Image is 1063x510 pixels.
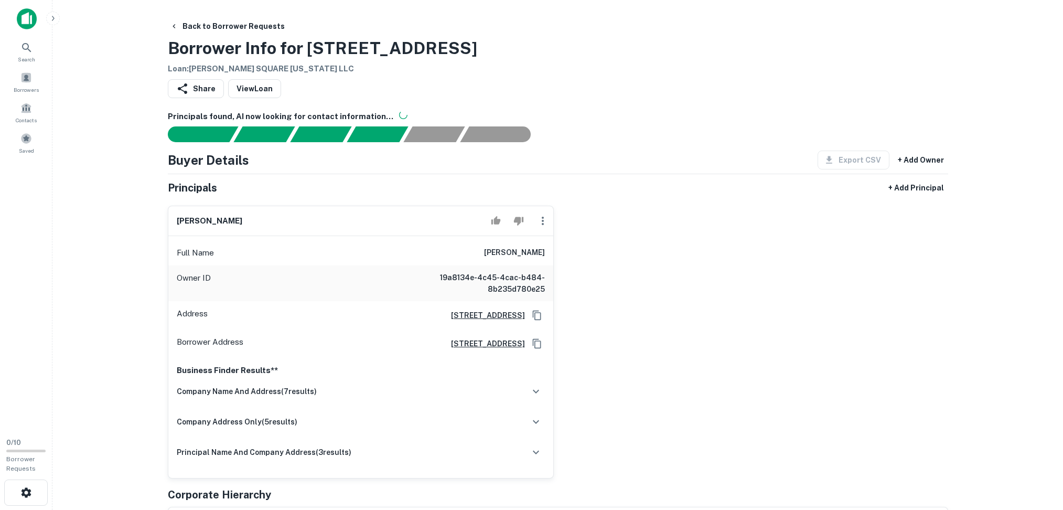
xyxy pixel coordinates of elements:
button: Back to Borrower Requests [166,17,289,36]
a: ViewLoan [228,79,281,98]
h6: Loan : [PERSON_NAME] SQUARE [US_STATE] LLC [168,63,477,75]
span: Contacts [16,116,37,124]
h3: Borrower Info for [STREET_ADDRESS] [168,36,477,61]
p: Owner ID [177,272,211,295]
h6: [PERSON_NAME] [484,247,545,259]
button: Share [168,79,224,98]
button: Reject [509,210,528,231]
span: Saved [19,146,34,155]
button: + Add Owner [894,151,948,169]
div: Principals found, AI now looking for contact information... [347,126,408,142]
span: 0 / 10 [6,439,21,447]
h4: Buyer Details [168,151,249,169]
h6: company address only ( 5 results) [177,416,297,428]
h5: Principals [168,180,217,196]
p: Address [177,307,208,323]
p: Full Name [177,247,214,259]
a: Search [3,37,49,66]
span: Borrowers [14,86,39,94]
span: Search [18,55,35,63]
button: Copy Address [529,336,545,352]
button: Accept [487,210,505,231]
div: Sending borrower request to AI... [155,126,234,142]
a: [STREET_ADDRESS] [443,310,525,321]
p: Business Finder Results** [177,364,545,377]
a: Saved [3,129,49,157]
button: + Add Principal [884,178,948,197]
div: Documents found, AI parsing details... [290,126,351,142]
button: Copy Address [529,307,545,323]
iframe: Chat Widget [1011,426,1063,476]
a: Borrowers [3,68,49,96]
p: Borrower Address [177,336,243,352]
div: Your request is received and processing... [233,126,295,142]
h6: principal name and company address ( 3 results) [177,447,351,458]
div: Principals found, still searching for contact information. This may take time... [403,126,465,142]
h6: [PERSON_NAME] [177,215,242,227]
h5: Corporate Hierarchy [168,487,271,503]
h6: company name and address ( 7 results) [177,386,317,397]
h6: Principals found, AI now looking for contact information... [168,111,948,123]
span: Borrower Requests [6,455,36,472]
h6: 19a8134e-4c45-4cac-b484-8b235d780e25 [419,272,545,295]
img: capitalize-icon.png [17,8,37,29]
a: [STREET_ADDRESS] [443,338,525,349]
div: AI fulfillment process complete. [460,126,543,142]
a: Contacts [3,98,49,126]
